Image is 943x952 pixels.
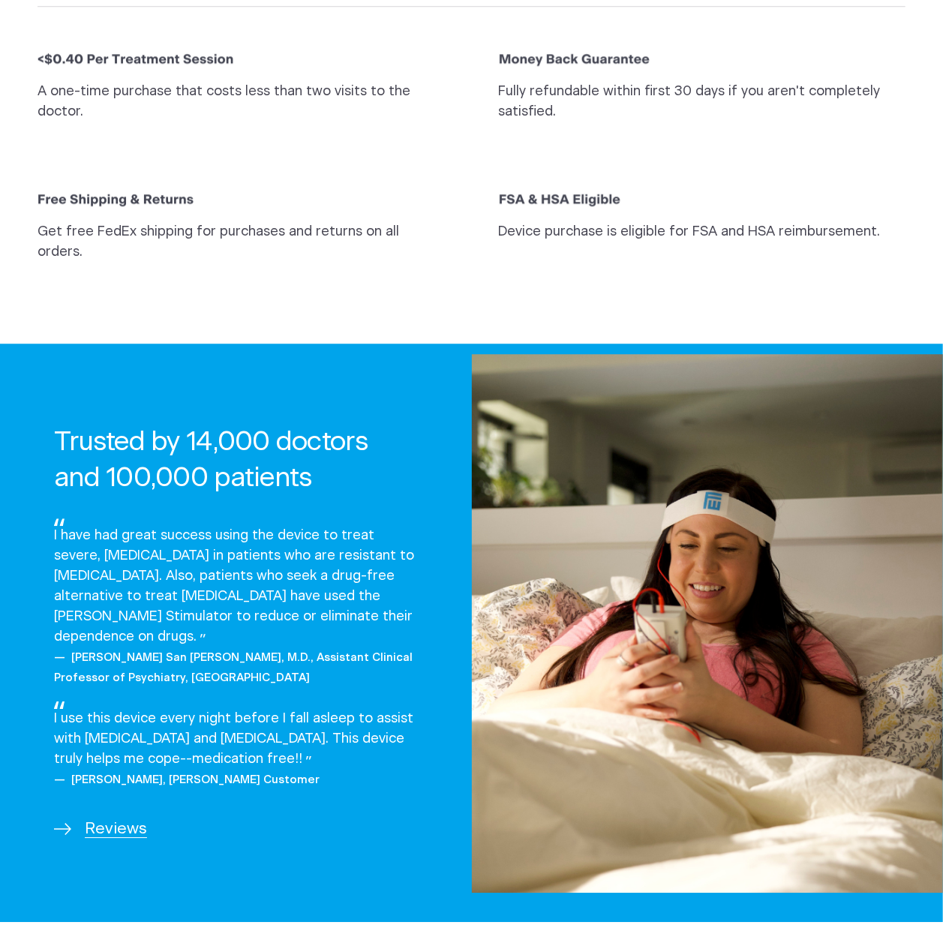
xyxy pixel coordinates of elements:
[54,817,147,841] a: Reviews
[499,222,905,242] p: Device purchase is eligible for FSA and HSA reimbursement.
[54,529,414,644] span: I have had great success using the device to treat severe, [MEDICAL_DATA] in patients who are res...
[54,712,413,766] span: I use this device every night before I fall asleep to assist with [MEDICAL_DATA] and [MEDICAL_DAT...
[85,817,147,841] span: Reviews
[38,82,444,122] p: A one-time purchase that costs less than two visits to the doctor.
[38,222,444,263] p: Get free FedEx shipping for purchases and returns on all orders.
[499,82,905,122] p: Fully refundable within first 30 days if you aren't completely satisfied.
[54,425,418,497] h2: Trusted by 14,000 doctors and 100,000 patients
[54,652,413,683] cite: — [PERSON_NAME] San [PERSON_NAME], M.D., Assistant Clinical Professor of Psychiatry, [GEOGRAPHIC_...
[54,774,320,785] cite: — [PERSON_NAME], [PERSON_NAME] Customer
